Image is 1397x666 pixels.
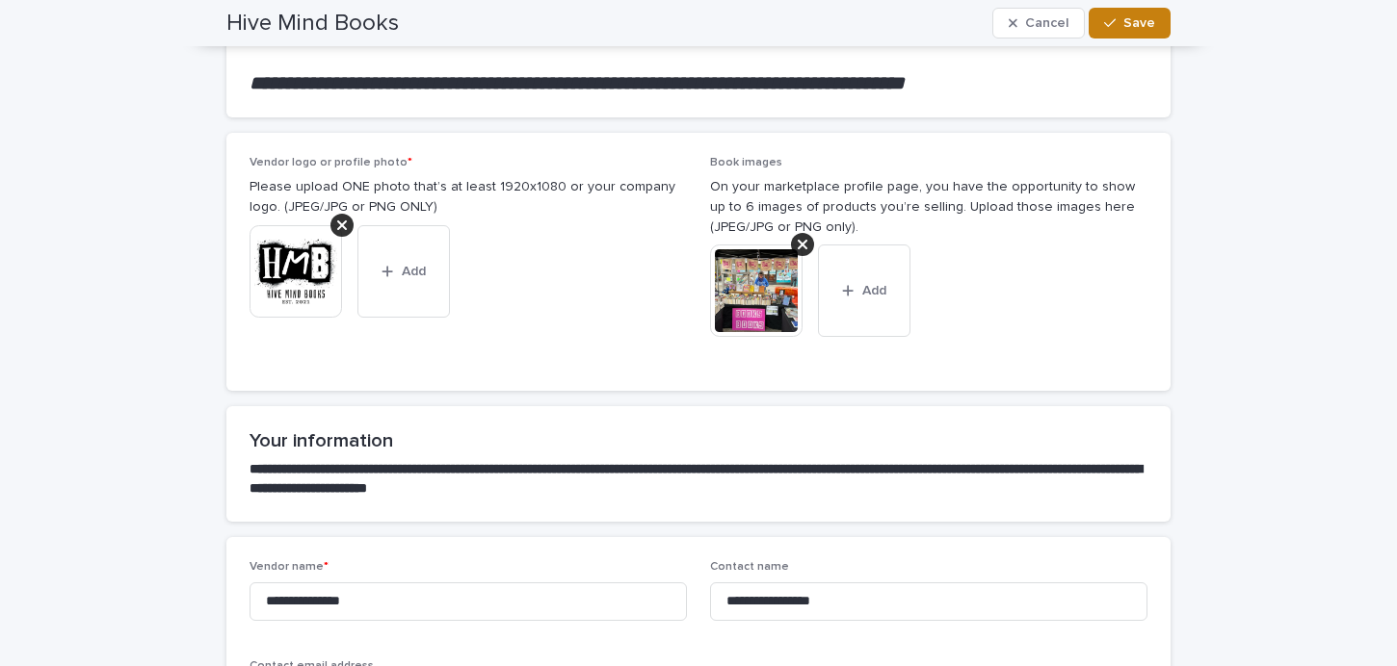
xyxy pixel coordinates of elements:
[402,265,426,278] span: Add
[992,8,1085,38] button: Cancel
[710,157,782,168] span: Book images
[818,244,910,337] button: Add
[250,157,412,168] span: Vendor logo or profile photo
[1089,8,1171,38] button: Save
[862,284,886,297] span: Add
[710,177,1147,237] p: On your marketplace profile page, you have the opportunity to show up to 6 images of products you...
[250,429,1147,452] h2: Your information
[710,561,789,573] span: Contact name
[357,225,450,318] button: Add
[1123,16,1155,30] span: Save
[250,561,329,573] span: Vendor name
[226,10,399,38] h2: Hive Mind Books
[250,177,687,218] p: Please upload ONE photo that’s at least 1920x1080 or your company logo. (JPEG/JPG or PNG ONLY)
[1025,16,1068,30] span: Cancel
